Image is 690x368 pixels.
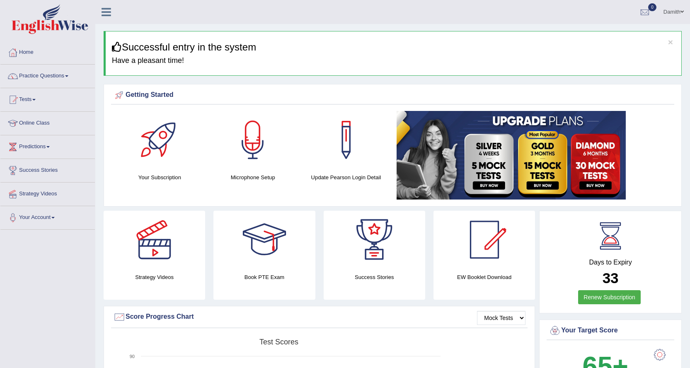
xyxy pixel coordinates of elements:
h4: EW Booklet Download [433,273,535,281]
a: Predictions [0,135,95,156]
a: Success Stories [0,159,95,180]
b: 33 [603,270,619,286]
a: Tests [0,88,95,109]
span: 0 [648,3,656,11]
h4: Have a pleasant time! [112,57,675,65]
a: Practice Questions [0,65,95,85]
h3: Successful entry in the system [112,42,675,53]
button: × [668,38,673,46]
h4: Days to Expiry [549,259,672,266]
div: Your Target Score [549,325,672,337]
tspan: Test scores [259,338,298,346]
h4: Update Pearson Login Detail [304,173,389,182]
h4: Microphone Setup [211,173,295,182]
h4: Strategy Videos [104,273,205,281]
a: Strategy Videos [0,183,95,203]
div: Score Progress Chart [113,311,525,323]
a: Home [0,41,95,62]
text: 90 [130,354,135,359]
a: Your Account [0,206,95,227]
a: Renew Subscription [578,290,641,304]
a: Online Class [0,112,95,132]
h4: Your Subscription [117,173,202,182]
div: Getting Started [113,89,672,101]
h4: Success Stories [324,273,425,281]
h4: Book PTE Exam [213,273,315,281]
img: small5.jpg [397,111,626,200]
